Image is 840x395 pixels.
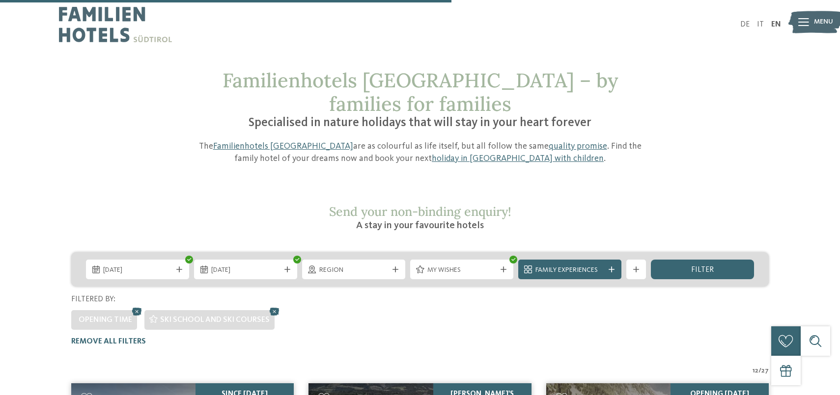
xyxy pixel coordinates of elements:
[356,221,484,231] span: A stay in your favourite hotels
[249,117,591,129] span: Specialised in nature holidays that will stay in your heart forever
[79,316,132,324] span: Opening time
[549,142,607,151] a: quality promise
[103,265,172,275] span: [DATE]
[740,21,750,28] a: DE
[535,265,604,275] span: Family Experiences
[319,265,388,275] span: Region
[427,265,496,275] span: My wishes
[187,140,653,165] p: The are as colourful as life itself, but all follow the same . Find the family hotel of your drea...
[771,21,781,28] a: EN
[213,142,353,151] a: Familienhotels [GEOGRAPHIC_DATA]
[814,17,833,27] span: Menu
[329,204,511,219] span: Send your non-binding enquiry!
[211,265,280,275] span: [DATE]
[761,366,769,376] span: 27
[223,68,618,116] span: Familienhotels [GEOGRAPHIC_DATA] – by families for families
[758,366,761,376] span: /
[71,295,115,303] span: Filtered by:
[757,21,764,28] a: IT
[160,316,270,324] span: Ski school and ski courses
[753,366,758,376] span: 12
[691,266,714,274] span: filter
[432,154,604,163] a: holiday in [GEOGRAPHIC_DATA] with children
[71,338,146,345] span: Remove all filters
